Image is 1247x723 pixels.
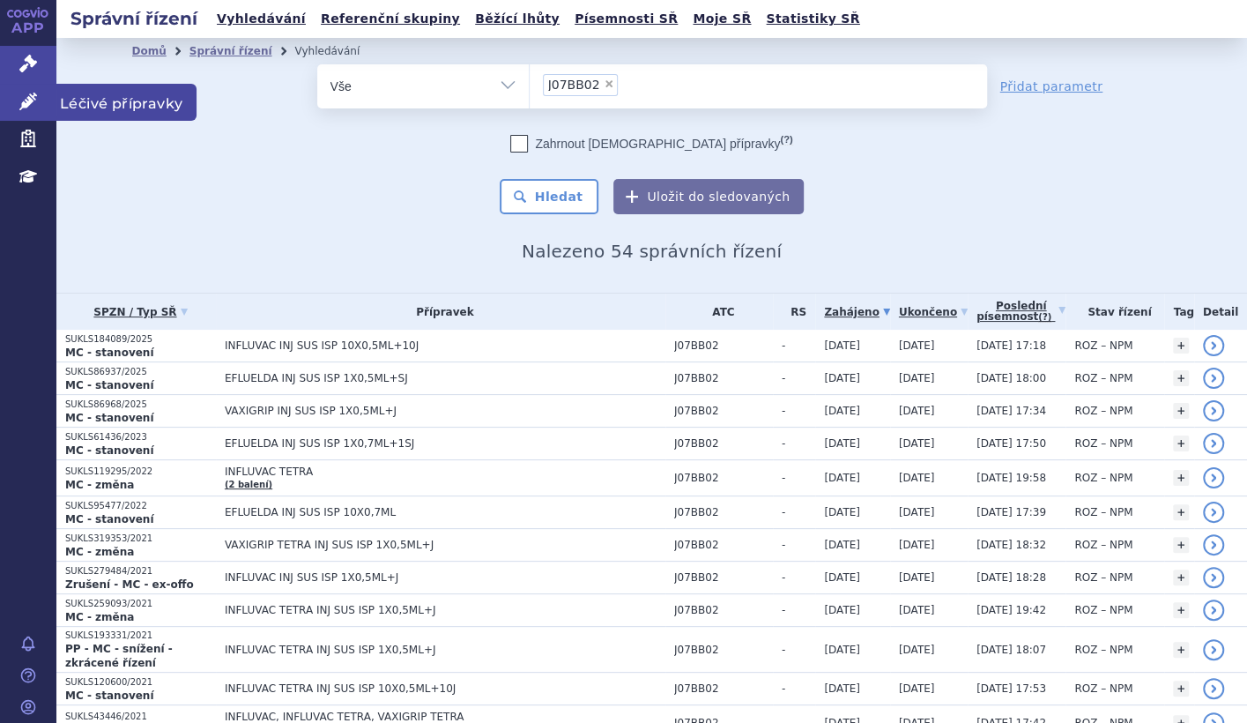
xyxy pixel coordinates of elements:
span: [DATE] [824,405,860,417]
th: Stav řízení [1065,294,1164,330]
span: Léčivé přípravky [56,84,197,121]
span: [DATE] 17:34 [976,405,1046,417]
span: INFLUVAC TETRA INJ SUS ISP 1X0,5ML+J [225,604,665,616]
th: Detail [1194,294,1247,330]
a: detail [1203,678,1224,699]
a: detail [1203,368,1224,389]
span: [DATE] [899,405,935,417]
span: - [782,644,816,656]
li: Vyhledávání [294,38,382,64]
span: VAXIGRIP INJ SUS ISP 1X0,5ML+J [225,405,665,417]
span: - [782,405,816,417]
span: J07BB02 [674,405,773,417]
span: - [782,539,816,551]
a: + [1173,602,1189,618]
span: ROZ – NPM [1074,339,1132,352]
span: - [782,604,816,616]
span: [DATE] [899,539,935,551]
a: detail [1203,567,1224,588]
strong: MC - změna [65,546,134,558]
a: + [1173,642,1189,658]
span: ROZ – NPM [1074,571,1132,584]
span: - [782,339,816,352]
span: J07BB02 [674,372,773,384]
span: × [604,78,614,89]
span: [DATE] [899,682,935,695]
span: EFLUELDA INJ SUS ISP 10X0,7ML [225,506,665,518]
a: Běžící lhůty [470,7,565,31]
a: + [1173,338,1189,354]
span: [DATE] [899,472,935,484]
p: SUKLS43446/2021 [65,711,216,723]
a: detail [1203,502,1224,523]
span: [DATE] [899,644,935,656]
span: J07BB02 [674,571,773,584]
span: [DATE] [824,539,860,551]
span: J07BB02 [674,644,773,656]
strong: MC - stanovení [65,444,153,457]
a: + [1173,403,1189,419]
span: - [782,571,816,584]
span: VAXIGRIP TETRA INJ SUS ISP 1X0,5ML+J [225,539,665,551]
span: ROZ – NPM [1074,506,1132,518]
span: [DATE] [899,339,935,352]
span: - [782,372,816,384]
span: INFLUVAC TETRA INJ SUS ISP 1X0,5ML+J [225,644,665,656]
a: Domů [132,45,167,57]
p: SUKLS120600/2021 [65,676,216,689]
th: RS [773,294,816,330]
span: [DATE] 18:28 [976,571,1046,584]
span: J07BB02 [674,682,773,695]
p: SUKLS184089/2025 [65,333,216,346]
span: [DATE] [824,682,860,695]
p: SUKLS193331/2021 [65,630,216,642]
span: [DATE] [899,571,935,584]
span: [DATE] [824,604,860,616]
a: + [1173,436,1189,451]
span: [DATE] 18:32 [976,539,1046,551]
p: SUKLS95477/2022 [65,500,216,512]
span: [DATE] [824,571,860,584]
a: + [1173,504,1189,520]
span: [DATE] 17:53 [976,682,1046,695]
a: detail [1203,433,1224,454]
a: + [1173,681,1189,697]
a: + [1173,370,1189,386]
span: J07BB02 [674,506,773,518]
span: ROZ – NPM [1074,604,1132,616]
span: ROZ – NPM [1074,539,1132,551]
th: ATC [665,294,773,330]
strong: MC - změna [65,611,134,623]
a: detail [1203,335,1224,356]
strong: PP - MC - snížení - zkrácené řízení [65,643,173,669]
span: ROZ – NPM [1074,437,1132,450]
a: SPZN / Typ SŘ [65,300,216,324]
span: EFLUELDA INJ SUS ISP 1X0,5ML+SJ [225,372,665,384]
p: SUKLS319353/2021 [65,533,216,545]
span: [DATE] [824,372,860,384]
span: Nalezeno 54 správních řízení [522,241,782,262]
a: Poslednípísemnost(?) [976,294,1065,330]
span: - [782,472,816,484]
p: SUKLS259093/2021 [65,598,216,610]
button: Hledat [500,179,599,214]
strong: MC - stanovení [65,513,153,525]
span: EFLUELDA INJ SUS ISP 1X0,7ML+1SJ [225,437,665,450]
span: J07BB02 [674,604,773,616]
a: Správní řízení [189,45,272,57]
button: Uložit do sledovaných [613,179,804,214]
a: detail [1203,600,1224,621]
span: [DATE] 19:42 [976,604,1046,616]
p: SUKLS86968/2025 [65,399,216,411]
span: [DATE] [824,506,860,518]
span: ROZ – NPM [1074,472,1132,484]
th: Přípravek [216,294,665,330]
a: (2 balení) [225,480,272,489]
span: [DATE] [899,437,935,450]
a: + [1173,470,1189,486]
a: Moje SŘ [687,7,756,31]
span: [DATE] [899,506,935,518]
abbr: (?) [1038,312,1051,323]
a: Vyhledávání [212,7,311,31]
a: Zahájeno [824,300,889,324]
